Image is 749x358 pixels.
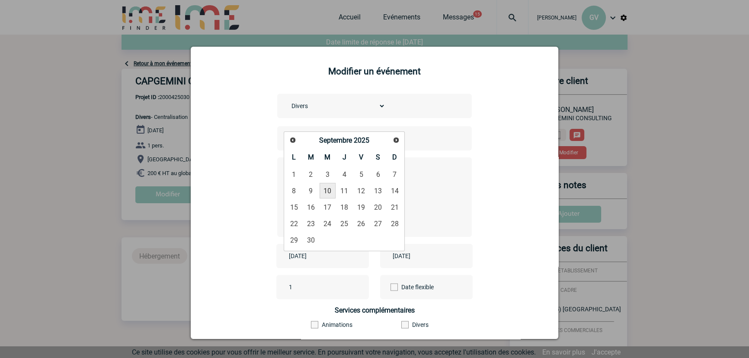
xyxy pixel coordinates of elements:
span: Mercredi [324,153,330,161]
a: 9 [303,183,319,198]
a: 14 [387,183,403,198]
a: 24 [320,216,336,231]
a: Précédent [286,134,299,147]
a: 5 [353,166,369,182]
a: 17 [320,199,336,215]
span: Mardi [308,153,314,161]
input: Date de fin [391,250,450,262]
a: 11 [336,183,352,198]
a: 22 [286,216,302,231]
a: 29 [286,232,302,248]
a: 7 [387,166,403,182]
a: 12 [353,183,369,198]
a: Suivant [390,134,402,147]
span: Samedi [376,153,380,161]
label: Divers [401,321,448,328]
a: 1 [286,166,302,182]
input: Date de début [287,250,346,262]
a: 25 [336,216,352,231]
a: 18 [336,199,352,215]
a: 3 [320,166,336,182]
span: Vendredi [359,153,363,161]
a: 20 [370,199,386,215]
a: 26 [353,216,369,231]
span: Septembre [319,136,352,144]
a: 19 [353,199,369,215]
span: Jeudi [342,153,346,161]
span: 2025 [354,136,369,144]
span: Précédent [289,137,296,144]
input: Nombre de participants [287,281,368,293]
label: Animations [311,321,358,328]
a: 30 [303,232,319,248]
span: Suivant [393,137,400,144]
a: 13 [370,183,386,198]
a: 2 [303,166,319,182]
a: 21 [387,199,403,215]
span: Lundi [292,153,296,161]
a: 28 [387,216,403,231]
a: 15 [286,199,302,215]
h2: Modifier un événement [202,66,547,77]
a: 16 [303,199,319,215]
a: 6 [370,166,386,182]
h4: Services complémentaires [277,306,472,314]
label: Date flexible [391,275,420,299]
a: 8 [286,183,302,198]
span: Dimanche [392,153,397,161]
a: 27 [370,216,386,231]
a: 10 [320,183,336,198]
a: 23 [303,216,319,231]
a: 4 [336,166,352,182]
